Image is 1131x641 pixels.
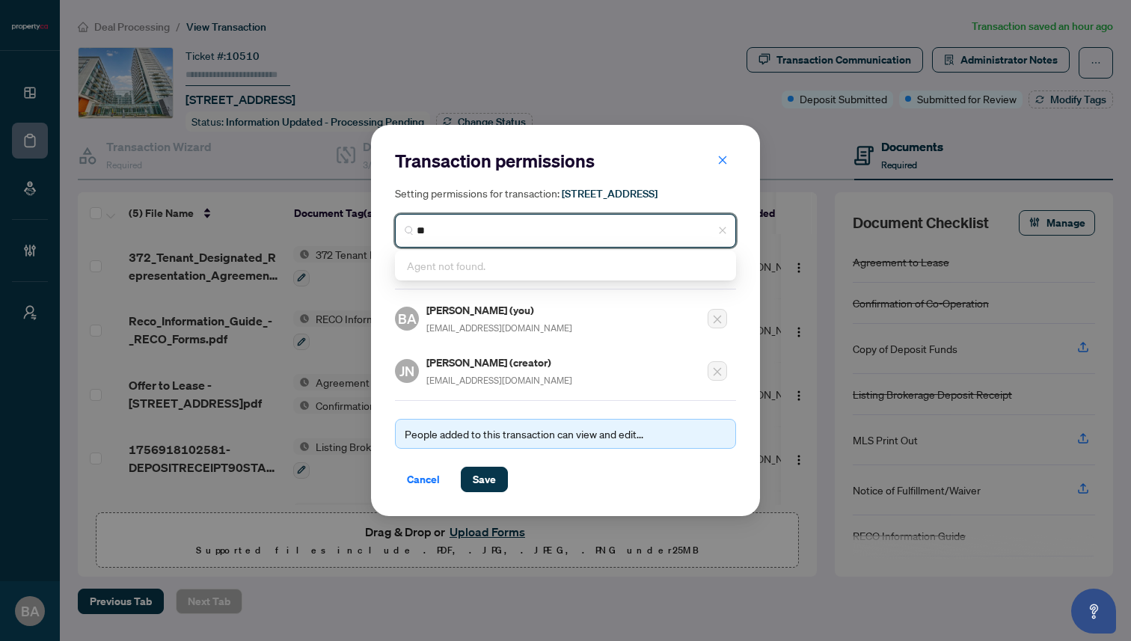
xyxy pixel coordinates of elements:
[426,354,572,371] h5: [PERSON_NAME] (creator)
[717,155,728,165] span: close
[398,308,417,329] span: BA
[426,301,572,319] h5: [PERSON_NAME] (you)
[562,187,658,200] span: [STREET_ADDRESS]
[407,259,485,272] span: Agent not found.
[426,375,572,386] span: [EMAIL_ADDRESS][DOMAIN_NAME]
[407,467,440,491] span: Cancel
[426,322,572,334] span: [EMAIL_ADDRESS][DOMAIN_NAME]
[395,467,452,492] button: Cancel
[718,226,727,235] span: close
[473,467,496,491] span: Save
[399,361,414,381] span: JN
[395,149,736,173] h2: Transaction permissions
[1071,589,1116,634] button: Open asap
[395,185,736,202] h5: Setting permissions for transaction:
[405,226,414,235] img: search_icon
[461,467,508,492] button: Save
[405,426,726,442] div: People added to this transaction can view and edit...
